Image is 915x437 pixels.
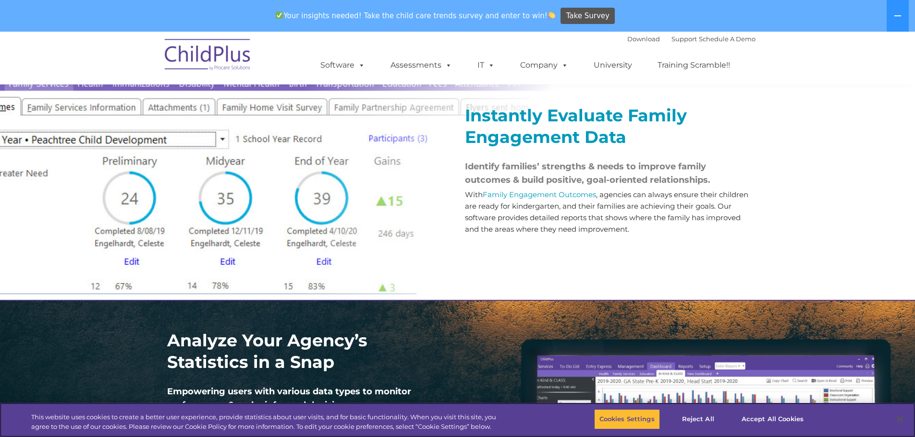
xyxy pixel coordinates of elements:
div: This website uses cookies to create a better user experience, provide statistics about user visit... [31,413,503,431]
a: Take Survey [561,8,615,24]
a: Download [627,35,660,43]
a: Software [311,56,375,75]
a: Family Engagement Outcomes [483,190,596,199]
button: Accept All Cookies [736,409,809,429]
a: University [584,56,642,75]
a: Schedule A Demo [699,35,756,43]
font: | [627,35,756,43]
span: Identify families’ strengths & needs to improve family outcomes & build positive, goal-oriented r... [465,161,710,185]
a: Company [511,56,578,75]
span: Empowering users with various data types to monitor performance & make informed decisions. [167,386,411,410]
a: Training Scramble!! [648,56,740,75]
img: 👏 [548,12,555,19]
p: With , agencies can always ensure their children are ready for kindergarten, and their families a... [465,189,748,235]
a: IT [468,56,504,75]
span: Take Survey [566,8,610,24]
span: Your insights needed! Take the child care trends survey and enter to win! [272,6,560,25]
a: Support [671,35,697,43]
button: Close [889,409,910,430]
img: ✅ [276,12,283,19]
strong: Instantly Evaluate Family Engagement Data [465,105,687,147]
img: ChildPlus by Procare Solutions [160,32,256,80]
button: Reject All [668,409,728,429]
button: Cookies Settings [594,409,660,429]
strong: Analyze Your Agency’s Statistics in a Snap [167,330,367,372]
a: Assessments [381,56,462,75]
